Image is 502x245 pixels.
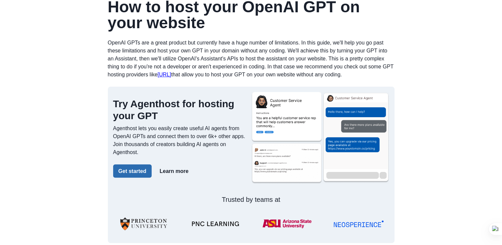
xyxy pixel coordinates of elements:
h2: Try Agenthost for hosting your GPT [113,98,246,122]
p: OpenAI GPTs are a great product but currently have a huge number of limitations. In this guide, w... [108,39,394,79]
img: ASU-Logo.png [262,210,312,238]
img: University-of-Princeton-Logo.png [119,210,169,238]
button: Learn more [154,164,194,178]
a: [URL] [158,72,171,77]
img: Agenthost.ai [251,92,389,184]
img: NSP_Logo_Blue.svg [334,220,384,227]
p: Agenthost lets you easily create useful AI agents from OpenAI GPTs and connect them to over 6k+ o... [113,124,246,156]
img: PNC-LEARNING-Logo-v2.1.webp [190,221,240,227]
p: Trusted by teams at [113,195,389,204]
button: Get started [113,164,152,178]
